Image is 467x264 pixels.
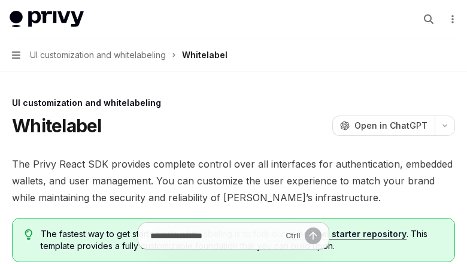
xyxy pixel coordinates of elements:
div: Whitelabel [182,48,228,62]
span: The Privy React SDK provides complete control over all interfaces for authentication, embedded wa... [12,156,455,206]
span: Open in ChatGPT [354,120,427,132]
span: UI customization and whitelabeling [30,48,166,62]
button: Send message [305,227,322,244]
input: Ask a question... [150,223,281,249]
h1: Whitelabel [12,115,102,136]
button: Open search [419,10,438,29]
button: More actions [445,11,457,28]
button: Open in ChatGPT [332,116,435,136]
div: UI customization and whitelabeling [12,97,455,109]
img: light logo [10,11,84,28]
